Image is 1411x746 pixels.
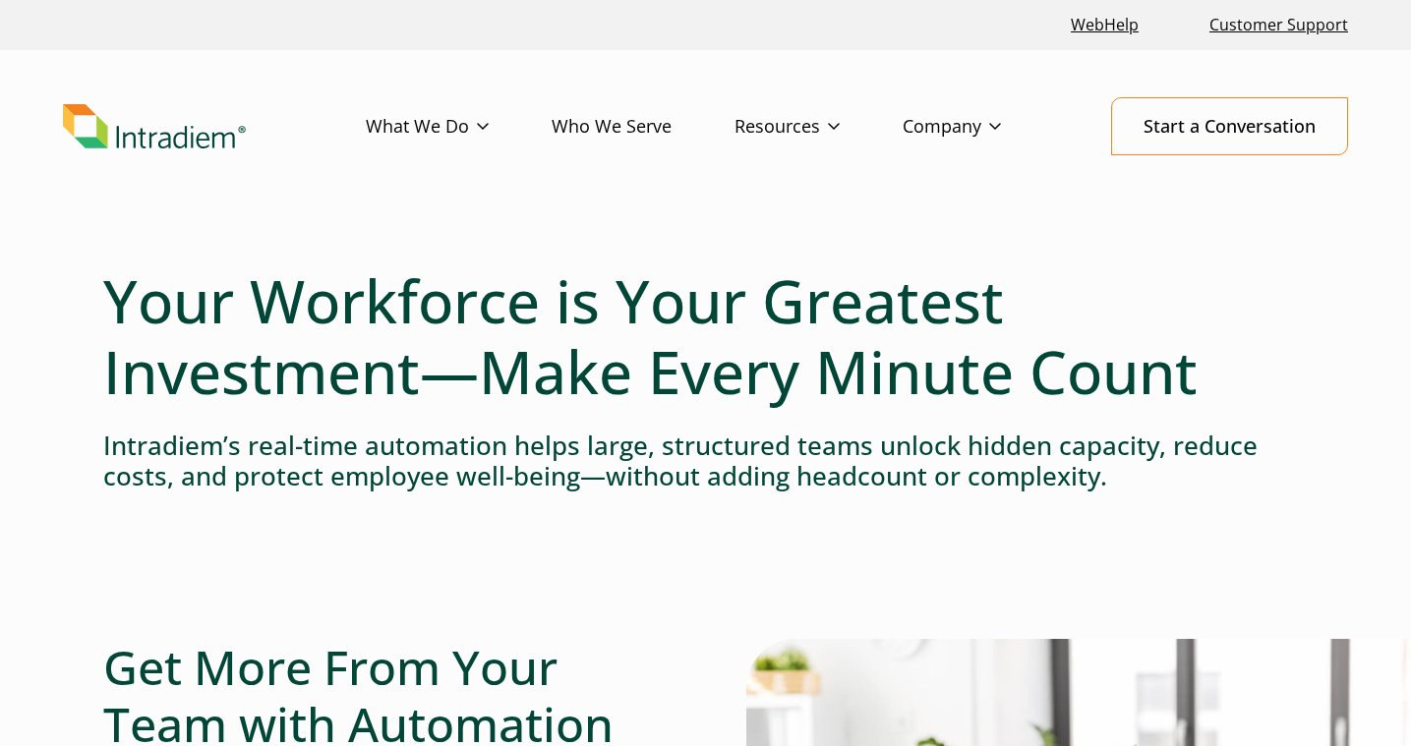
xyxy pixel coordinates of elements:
[1111,97,1348,155] a: Start a Conversation
[1202,4,1356,46] a: Customer Support
[552,98,735,155] a: Who We Serve
[63,104,246,149] img: Intradiem
[103,430,1308,491] h4: Intradiem’s real-time automation helps large, structured teams unlock hidden capacity, reduce cos...
[1063,4,1146,46] a: Link opens in a new window
[903,98,1064,155] a: Company
[103,265,1308,407] h1: Your Workforce is Your Greatest Investment—Make Every Minute Count
[63,104,366,149] a: Link to homepage of Intradiem
[735,98,903,155] a: Resources
[366,98,552,155] a: What We Do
